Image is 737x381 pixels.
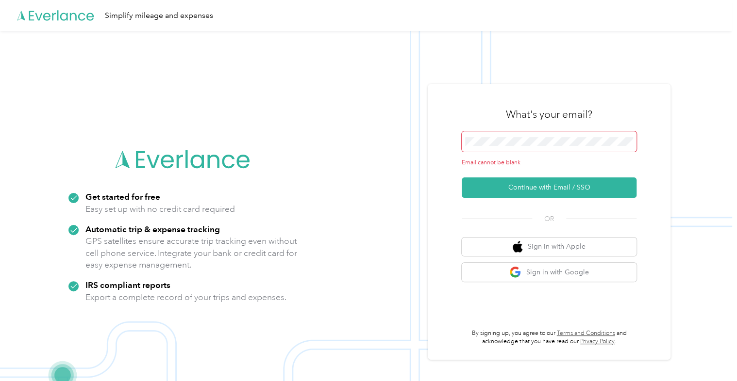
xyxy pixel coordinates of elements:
[580,338,615,345] a: Privacy Policy
[462,263,636,282] button: google logoSign in with Google
[85,224,220,234] strong: Automatic trip & expense tracking
[462,329,636,346] p: By signing up, you agree to our and acknowledge that you have read our .
[557,330,615,337] a: Terms and Conditions
[85,280,170,290] strong: IRS compliant reports
[85,235,298,271] p: GPS satellites ensure accurate trip tracking even without cell phone service. Integrate your bank...
[462,177,636,198] button: Continue with Email / SSO
[506,108,592,121] h3: What's your email?
[462,238,636,256] button: apple logoSign in with Apple
[513,241,522,253] img: apple logo
[105,10,213,22] div: Simplify mileage and expenses
[85,191,160,202] strong: Get started for free
[509,266,521,278] img: google logo
[85,291,286,303] p: Export a complete record of your trips and expenses.
[462,159,636,167] div: Email cannot be blank
[85,203,235,215] p: Easy set up with no credit card required
[532,214,566,224] span: OR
